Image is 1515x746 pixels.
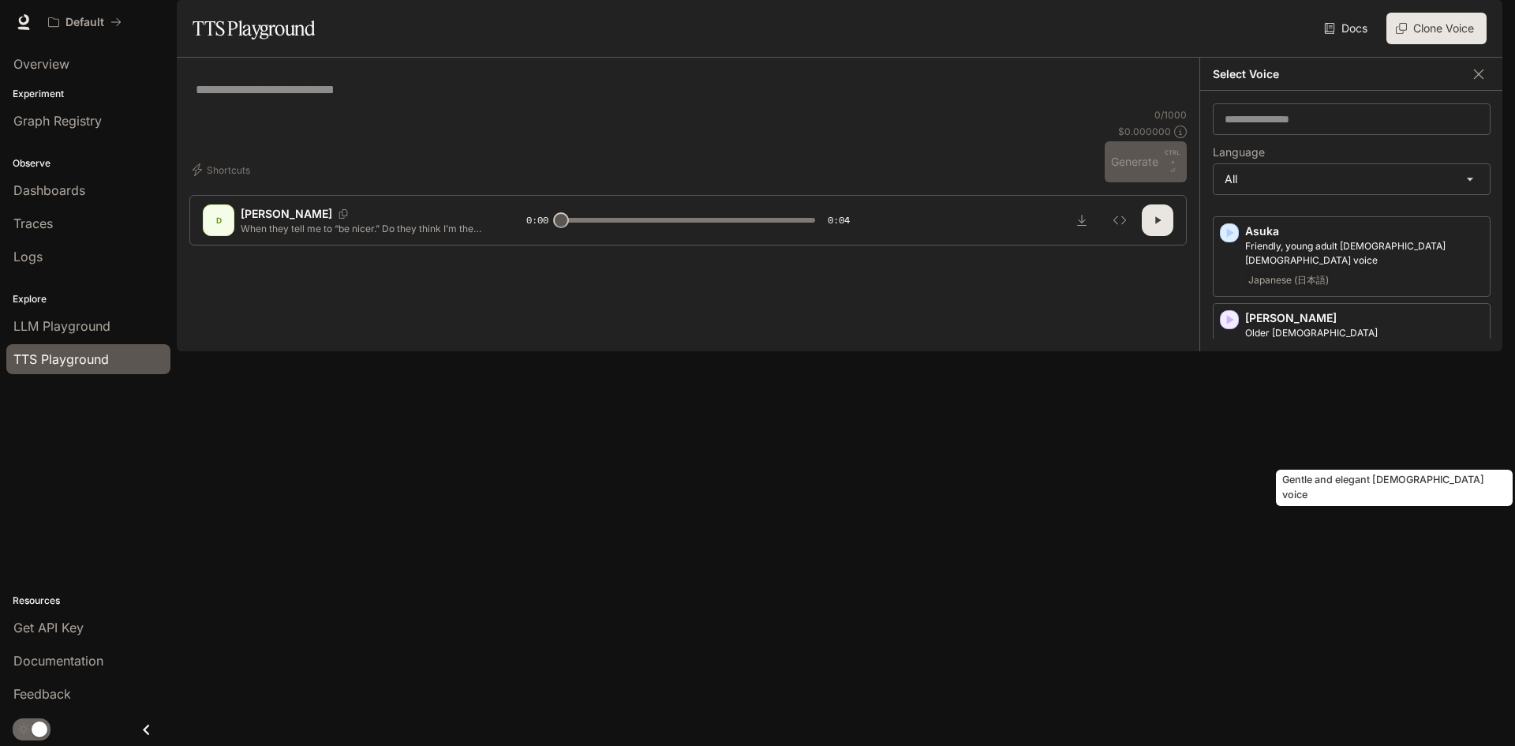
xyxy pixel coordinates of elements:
button: All workspaces [41,6,129,38]
button: Clone Voice [1386,13,1487,44]
a: Docs [1321,13,1374,44]
button: Download audio [1066,204,1098,236]
button: Inspect [1104,204,1135,236]
p: Language [1213,147,1265,158]
p: Older British male with a refined and articulate voice [1245,326,1483,354]
span: 0:00 [526,212,548,228]
span: 0:04 [828,212,850,228]
button: Copy Voice ID [332,209,354,219]
p: Default [65,16,104,29]
p: $ 0.000000 [1118,125,1171,138]
span: Japanese (日本語) [1245,271,1332,290]
p: 0 / 1000 [1154,108,1187,122]
p: Friendly, young adult Japanese female voice [1245,239,1483,268]
div: D [206,208,231,233]
p: When they tell me to “be nicer.” Do they think I’m the therapy bot? [241,222,488,235]
p: [PERSON_NAME] [241,206,332,222]
p: [PERSON_NAME] [1245,310,1483,326]
div: Gentle and elegant [DEMOGRAPHIC_DATA] voice [1276,470,1513,506]
button: Shortcuts [189,157,256,182]
p: Asuka [1245,223,1483,239]
div: All [1214,164,1490,194]
h1: TTS Playground [193,13,315,44]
